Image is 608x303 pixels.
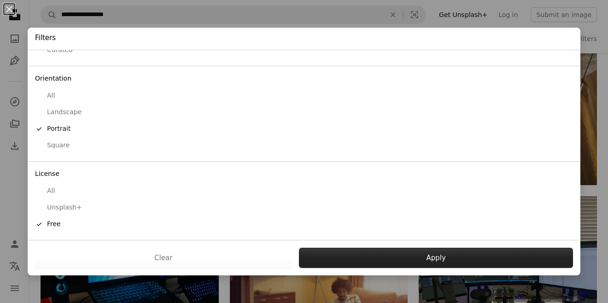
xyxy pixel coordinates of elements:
div: Curated [35,46,573,55]
div: Free [35,220,573,229]
div: Unsplash+ [35,203,573,212]
button: Unsplash+ [28,199,580,216]
div: Square [35,141,573,150]
div: All [35,91,573,100]
button: Curated [28,42,580,58]
div: License [28,165,580,183]
div: Orientation [28,70,580,87]
button: Free [28,216,580,233]
div: All [35,186,573,196]
button: All [28,183,580,199]
h4: Filters [35,33,56,43]
button: Square [28,137,580,154]
div: Portrait [35,124,573,134]
div: Landscape [35,108,573,117]
button: Portrait [28,121,580,137]
button: Apply [299,248,573,268]
button: All [28,87,580,104]
button: Clear [35,248,292,268]
button: Landscape [28,104,580,121]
